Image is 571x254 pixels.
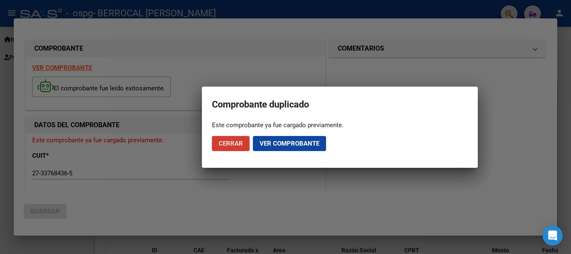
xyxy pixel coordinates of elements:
[212,97,468,113] h2: Comprobante duplicado
[219,140,243,147] span: Cerrar
[260,140,319,147] span: Ver comprobante
[212,121,468,129] div: Este comprobante ya fue cargado previamente.
[253,136,326,151] button: Ver comprobante
[212,136,250,151] button: Cerrar
[543,226,563,246] div: Open Intercom Messenger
